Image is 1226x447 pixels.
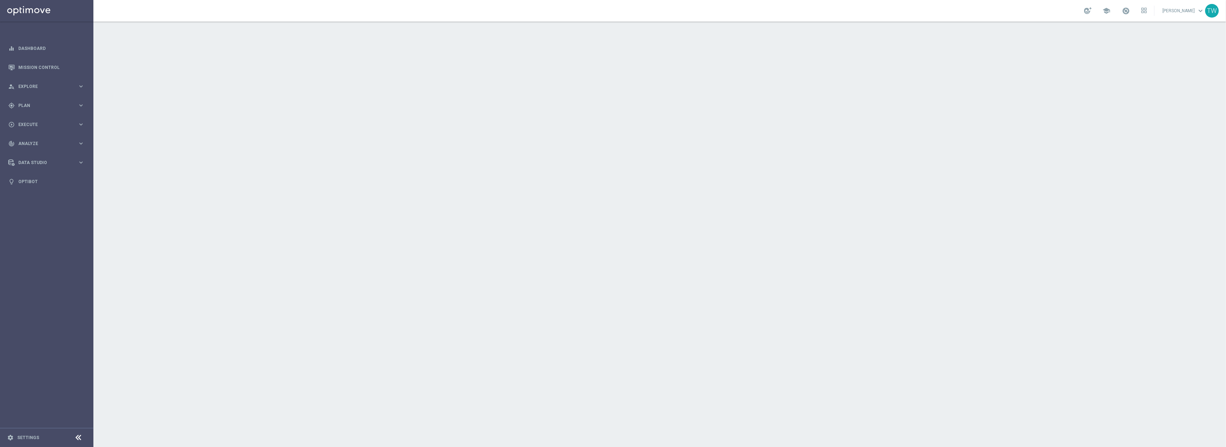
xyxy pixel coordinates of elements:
[78,159,84,166] i: keyboard_arrow_right
[78,102,84,109] i: keyboard_arrow_right
[1205,4,1219,18] div: TW
[8,179,85,185] button: lightbulb Optibot
[8,178,15,185] i: lightbulb
[8,83,78,90] div: Explore
[78,83,84,90] i: keyboard_arrow_right
[78,121,84,128] i: keyboard_arrow_right
[17,436,39,440] a: Settings
[18,122,78,127] span: Execute
[8,122,85,127] button: play_circle_outline Execute keyboard_arrow_right
[18,84,78,89] span: Explore
[8,121,78,128] div: Execute
[18,160,78,165] span: Data Studio
[18,141,78,146] span: Analyze
[1162,5,1205,16] a: [PERSON_NAME]keyboard_arrow_down
[8,58,84,77] div: Mission Control
[8,102,15,109] i: gps_fixed
[8,46,85,51] button: equalizer Dashboard
[8,102,78,109] div: Plan
[78,140,84,147] i: keyboard_arrow_right
[8,140,15,147] i: track_changes
[8,172,84,191] div: Optibot
[1102,7,1110,15] span: school
[8,159,78,166] div: Data Studio
[7,434,14,441] i: settings
[8,160,85,166] button: Data Studio keyboard_arrow_right
[8,84,85,89] button: person_search Explore keyboard_arrow_right
[8,39,84,58] div: Dashboard
[18,103,78,108] span: Plan
[8,103,85,108] button: gps_fixed Plan keyboard_arrow_right
[8,140,78,147] div: Analyze
[18,172,84,191] a: Optibot
[8,121,15,128] i: play_circle_outline
[1197,7,1204,15] span: keyboard_arrow_down
[8,45,15,52] i: equalizer
[18,58,84,77] a: Mission Control
[18,39,84,58] a: Dashboard
[8,141,85,146] button: track_changes Analyze keyboard_arrow_right
[8,83,15,90] i: person_search
[8,65,85,70] button: Mission Control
